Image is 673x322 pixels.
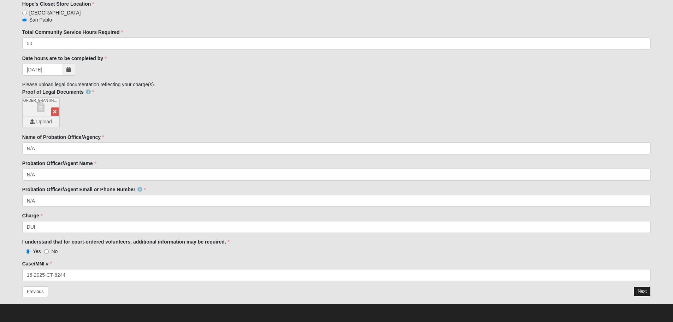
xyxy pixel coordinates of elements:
[22,238,230,245] label: I understand that for court-ordered volunteers, additional information may be required.
[22,29,123,36] label: Total Community Service Hours Required
[22,286,48,297] button: Previous
[22,18,27,22] input: San Pablo
[51,107,59,116] a: Remove File
[22,212,43,219] label: Charge
[29,9,81,16] span: [GEOGRAPHIC_DATA]
[26,249,30,254] input: Yes
[27,119,54,124] span: Upload
[22,186,146,193] label: Probation Officer/Agent Email or Phone Number
[23,98,59,116] a: ORDER_GRANTING_MTN_EARLY_VIP.pdf
[22,0,95,7] label: Hope's Closet Store Location
[633,286,651,297] button: Next
[22,134,104,141] label: Name of Probation Office/Agency
[22,55,107,62] label: Date hours are to be completed by
[22,11,27,15] input: [GEOGRAPHIC_DATA]
[29,16,52,23] span: San Pablo
[51,248,58,254] span: No
[22,260,52,267] label: Case/MNI #
[44,249,49,254] input: No
[22,160,96,167] label: Probation Officer/Agent Name
[22,88,94,95] label: Proof of Legal Documents
[33,248,41,254] span: Yes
